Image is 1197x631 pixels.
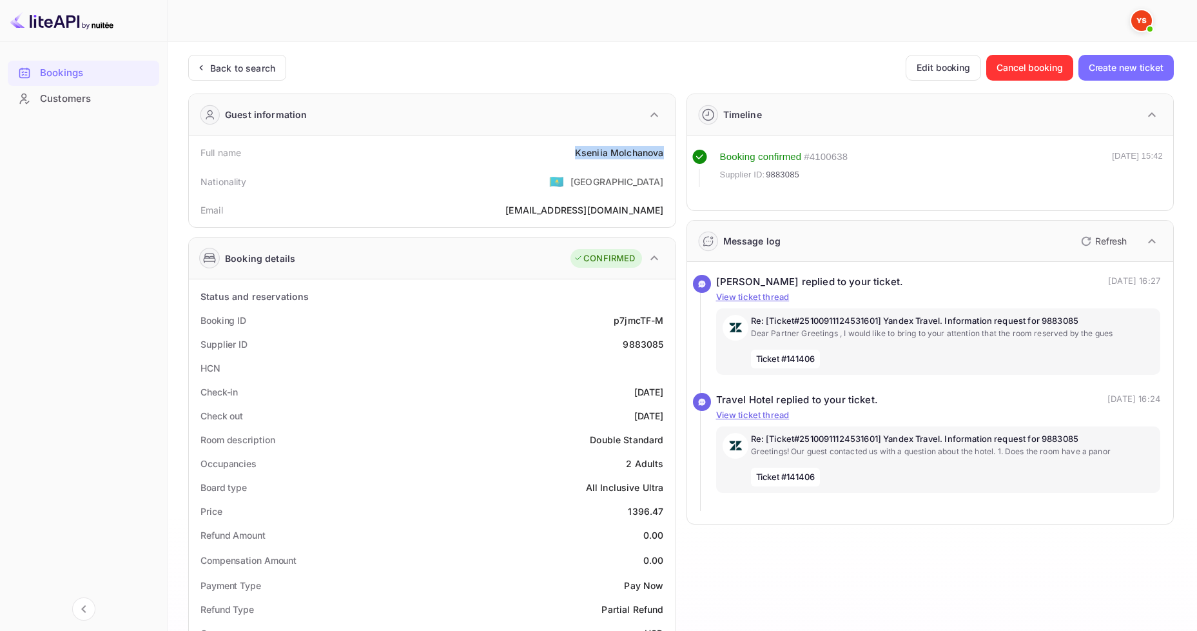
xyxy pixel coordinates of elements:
span: United States [549,170,564,193]
div: p7jmcTF-M [614,314,663,327]
p: [DATE] 16:24 [1107,393,1160,408]
div: Supplier ID [200,337,248,351]
span: Supplier ID: [720,168,765,181]
div: Booking ID [200,314,246,327]
p: [DATE] 16:27 [1108,275,1160,290]
div: Compensation Amount [200,554,297,567]
div: Kseniia Molchanova [575,146,664,159]
a: Bookings [8,61,159,85]
div: All Inclusive Ultra [586,481,664,494]
div: Partial Refund [601,603,663,616]
div: 1396.47 [628,505,663,518]
div: Refund Type [200,603,254,616]
div: Bookings [40,66,153,81]
div: Email [200,203,223,217]
div: 2 Adults [626,457,663,470]
span: Ticket #141406 [751,350,821,369]
div: Nationality [200,175,247,188]
div: Refund Amount [200,528,266,542]
div: 0.00 [643,528,664,542]
div: Full name [200,146,241,159]
div: 9883085 [623,337,663,351]
div: 0.00 [643,554,664,567]
img: LiteAPI logo [10,10,113,31]
div: Pay Now [624,579,663,592]
div: Board type [200,481,247,494]
div: Payment Type [200,579,261,592]
p: Dear Partner Greetings , I would like to bring to your attention that the room reserved by the gues [751,328,1154,339]
div: Room description [200,433,275,446]
div: [PERSON_NAME] replied to your ticket. [716,275,904,290]
button: Collapse navigation [72,597,95,621]
div: Guest information [225,108,307,121]
button: Create new ticket [1078,55,1174,81]
p: Re: [Ticket#25100911124531601] Yandex Travel. Information request for 9883085 [751,315,1154,328]
p: Re: [Ticket#25100911124531601] Yandex Travel. Information request for 9883085 [751,433,1154,446]
div: [EMAIL_ADDRESS][DOMAIN_NAME] [505,203,663,217]
div: Back to search [210,61,275,75]
div: CONFIRMED [574,252,635,265]
button: Edit booking [906,55,981,81]
span: 9883085 [766,168,799,181]
p: Refresh [1095,234,1127,248]
div: Timeline [723,108,762,121]
div: Bookings [8,61,159,86]
div: Status and reservations [200,290,309,303]
img: AwvSTEc2VUhQAAAAAElFTkSuQmCC [723,315,748,341]
div: Booking confirmed [720,150,802,165]
a: Customers [8,86,159,110]
p: View ticket thread [716,291,1161,304]
img: Yandex Support [1131,10,1152,31]
div: Travel Hotel replied to your ticket. [716,393,878,408]
div: Customers [8,86,159,112]
div: HCN [200,361,220,375]
p: View ticket thread [716,409,1161,422]
div: [DATE] [634,409,664,423]
div: Double Standard [590,433,663,446]
div: Occupancies [200,457,257,470]
img: AwvSTEc2VUhQAAAAAElFTkSuQmCC [723,433,748,459]
p: Greetings! Our guest contacted us with a question about the hotel. 1. Does the room have a panor [751,446,1154,457]
button: Refresh [1073,231,1132,252]
div: Check-in [200,385,238,399]
span: Ticket #141406 [751,468,821,487]
button: Cancel booking [986,55,1073,81]
div: # 4100638 [804,150,848,165]
div: Customers [40,92,153,106]
div: [GEOGRAPHIC_DATA] [570,175,664,188]
div: Booking details [225,252,295,265]
div: [DATE] [634,385,664,399]
div: Message log [723,234,781,248]
div: [DATE] 15:42 [1112,150,1163,187]
div: Price [200,505,222,518]
div: Check out [200,409,243,423]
